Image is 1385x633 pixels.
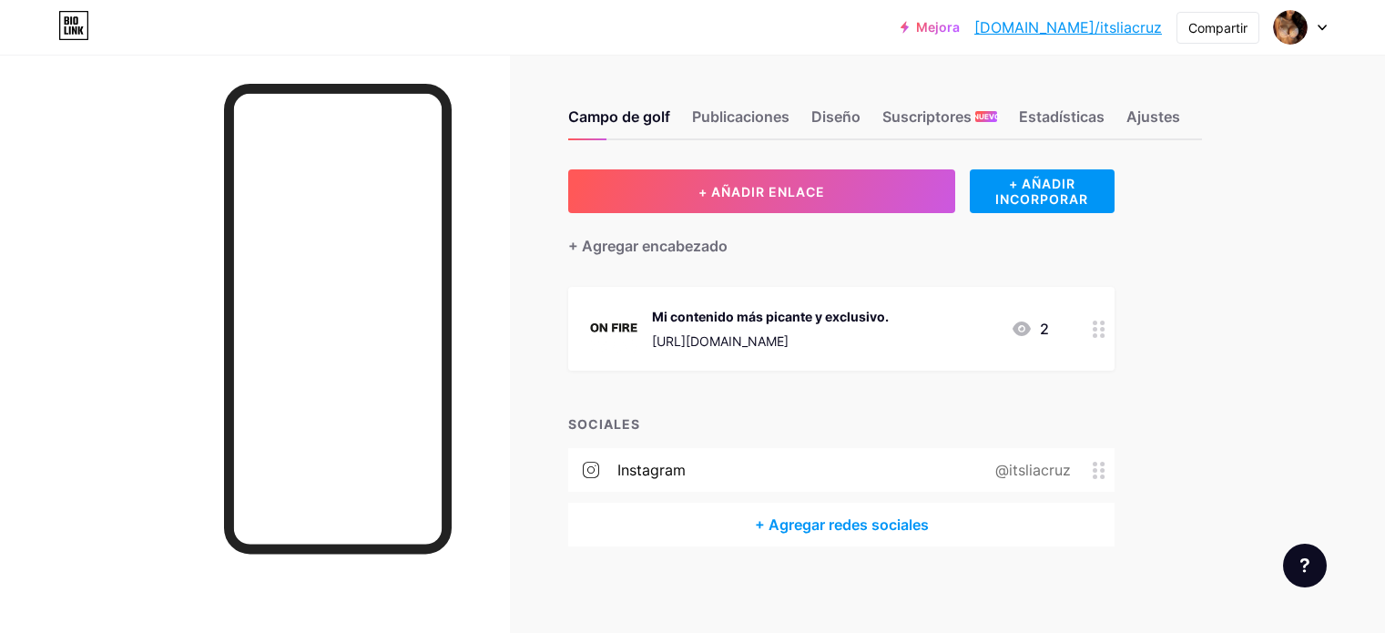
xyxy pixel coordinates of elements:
img: itsliacruz [1273,10,1308,45]
font: 2 [1040,320,1049,338]
font: Estadísticas [1019,107,1105,126]
font: Mi contenido más picante y exclusivo. [652,309,889,324]
font: Mejora [916,19,960,35]
font: Ajustes [1126,107,1180,126]
font: Instagram [617,461,686,479]
font: @itsliacruz [995,461,1071,479]
font: [DOMAIN_NAME]/itsliacruz [974,18,1162,36]
img: Mi contenido más picante y exclusivo. [590,305,637,352]
font: Diseño [811,107,861,126]
font: Compartir [1188,20,1248,36]
font: Publicaciones [692,107,789,126]
button: + AÑADIR ENLACE [568,169,955,213]
font: SOCIALES [568,416,640,432]
font: + AÑADIR ENLACE [698,184,825,199]
font: Suscriptores [882,107,972,126]
font: [URL][DOMAIN_NAME] [652,333,789,349]
font: NUEVO [973,112,1000,121]
font: Campo de golf [568,107,670,126]
a: [DOMAIN_NAME]/itsliacruz [974,16,1162,38]
font: + AÑADIR INCORPORAR [995,176,1088,207]
font: + Agregar encabezado [568,237,728,255]
font: + Agregar redes sociales [755,516,929,534]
